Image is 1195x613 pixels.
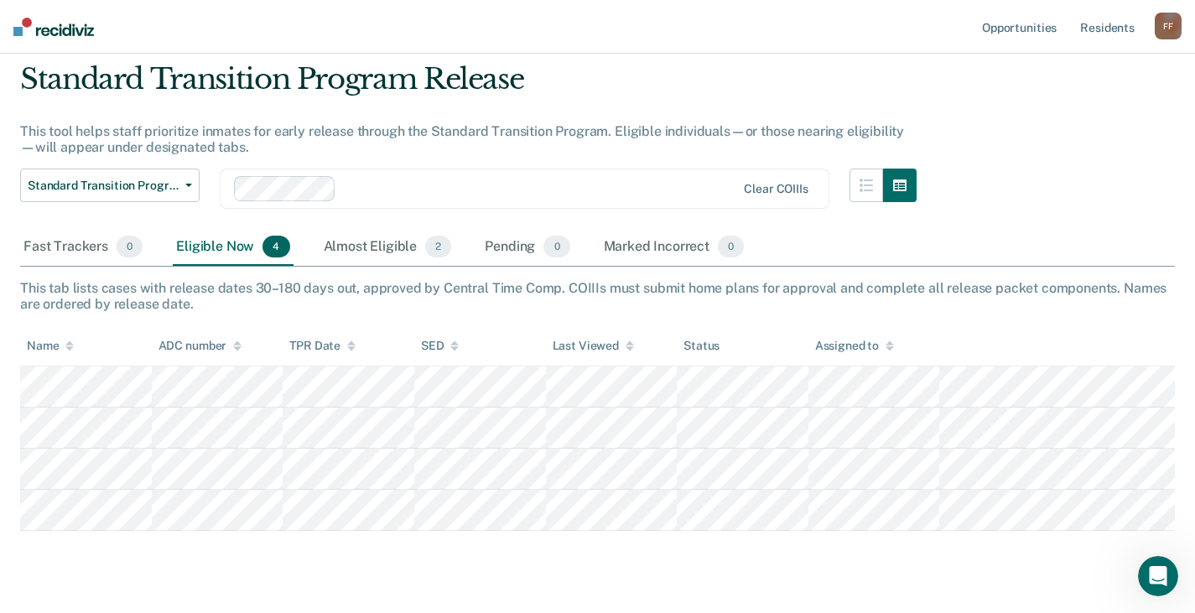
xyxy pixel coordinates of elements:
div: SED [421,339,460,353]
div: Pending0 [481,229,573,266]
div: Status [683,339,720,353]
span: 4 [262,236,289,257]
div: Standard Transition Program Release [20,62,917,110]
span: 0 [117,236,143,257]
div: Marked Incorrect0 [600,229,748,266]
div: Assigned to [815,339,894,353]
div: Eligible Now4 [173,229,293,266]
div: This tool helps staff prioritize inmates for early release through the Standard Transition Progra... [20,123,917,155]
img: Recidiviz [13,18,94,36]
span: 0 [718,236,744,257]
div: F F [1155,13,1182,39]
div: Fast Trackers0 [20,229,146,266]
span: 0 [543,236,569,257]
div: Name [27,339,74,353]
div: This tab lists cases with release dates 30–180 days out, approved by Central Time Comp. COIIIs mu... [20,280,1175,312]
button: Standard Transition Program Release [20,169,200,202]
span: Standard Transition Program Release [28,179,179,193]
div: Last Viewed [553,339,634,353]
iframe: Intercom live chat [1138,556,1178,596]
button: FF [1155,13,1182,39]
div: Almost Eligible2 [320,229,455,266]
span: 2 [425,236,451,257]
div: TPR Date [289,339,356,353]
div: ADC number [158,339,242,353]
div: Clear COIIIs [744,182,808,196]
